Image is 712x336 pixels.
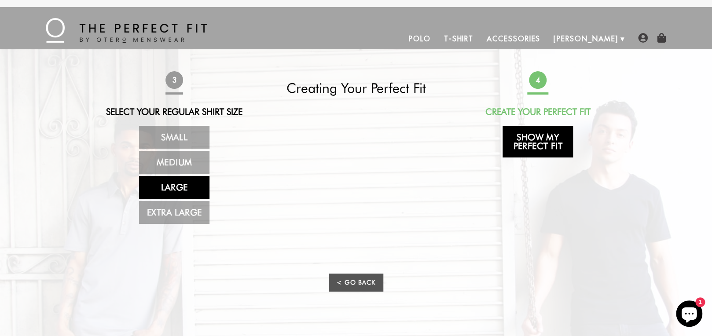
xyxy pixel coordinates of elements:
[638,33,648,43] img: user-account-icon.png
[139,176,209,199] a: Large
[96,106,252,117] h2: Select Your Regular Shirt Size
[480,28,547,49] a: Accessories
[657,33,666,43] img: shopping-bag-icon.png
[503,126,573,157] a: Show My Perfect Fit
[46,18,207,43] img: The Perfect Fit - by Otero Menswear - Logo
[529,71,547,89] span: 4
[437,28,480,49] a: T-Shirt
[165,71,183,89] span: 3
[460,106,616,117] h2: Create Your Perfect Fit
[402,28,437,49] a: Polo
[139,151,209,174] a: Medium
[139,201,209,224] a: Extra Large
[139,126,209,149] a: Small
[673,300,705,329] inbox-online-store-chat: Shopify online store chat
[329,274,383,292] a: < Go Back
[547,28,625,49] a: [PERSON_NAME]
[278,80,434,96] h2: Creating Your Perfect Fit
